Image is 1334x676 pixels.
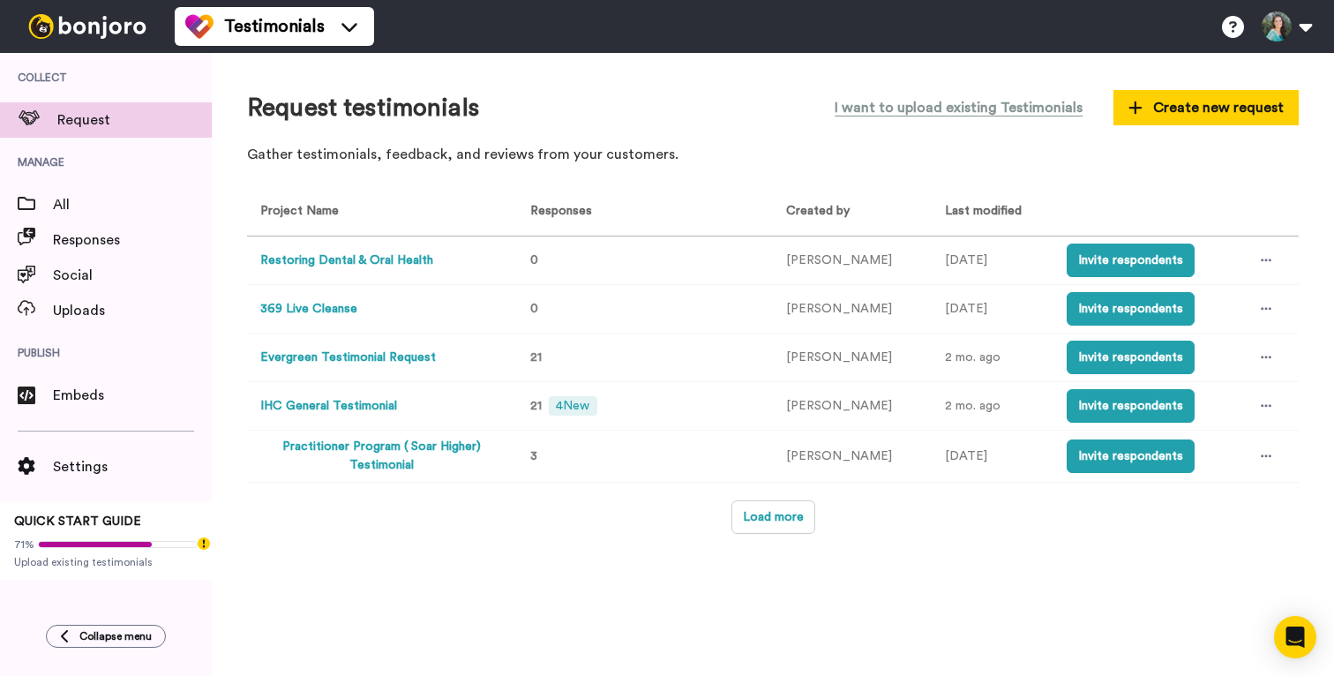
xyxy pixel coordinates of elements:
td: [PERSON_NAME] [773,382,932,431]
span: Uploads [53,300,212,321]
span: Settings [53,456,212,477]
button: IHC General Testimonial [260,397,397,416]
span: Upload existing testimonials [14,555,198,569]
button: Create new request [1113,90,1299,125]
td: [PERSON_NAME] [773,431,932,483]
span: 71% [14,537,34,552]
button: Evergreen Testimonial Request [260,349,436,367]
th: Project Name [247,188,510,237]
button: Restoring Dental & Oral Health [260,252,433,270]
span: Social [53,265,212,286]
span: Request [57,109,212,131]
span: QUICK START GUIDE [14,515,141,528]
div: Open Intercom Messenger [1274,616,1316,658]
button: Invite respondents [1067,439,1195,473]
th: Last modified [932,188,1053,237]
button: 369 Live Cleanse [260,300,357,319]
td: [PERSON_NAME] [773,237,932,285]
th: Created by [773,188,932,237]
td: [DATE] [932,431,1053,483]
span: Testimonials [224,14,325,39]
span: Create new request [1128,97,1284,118]
button: Invite respondents [1067,389,1195,423]
td: [PERSON_NAME] [773,285,932,334]
button: Invite respondents [1067,341,1195,374]
span: I want to upload existing Testimonials [835,97,1083,118]
td: [DATE] [932,285,1053,334]
span: All [53,194,212,215]
button: Practitioner Program ( Soar Higher) Testimonial [260,438,503,475]
button: Invite respondents [1067,244,1195,277]
span: 4 New [549,396,596,416]
span: Embeds [53,385,212,406]
td: 2 mo. ago [932,382,1053,431]
span: Responses [53,229,212,251]
button: Invite respondents [1067,292,1195,326]
span: 3 [530,450,537,462]
img: bj-logo-header-white.svg [21,14,154,39]
span: Collapse menu [79,629,152,643]
span: 21 [530,351,542,364]
button: Collapse menu [46,625,166,648]
td: 2 mo. ago [932,334,1053,382]
span: 0 [530,254,538,267]
p: Gather testimonials, feedback, and reviews from your customers. [247,145,1299,165]
img: tm-color.svg [185,12,214,41]
span: 0 [530,303,538,315]
button: Load more [731,500,815,534]
span: 21 [530,400,542,412]
span: Responses [523,205,592,217]
td: [PERSON_NAME] [773,334,932,382]
h1: Request testimonials [247,94,479,122]
td: [DATE] [932,237,1053,285]
button: I want to upload existing Testimonials [821,88,1096,127]
div: Tooltip anchor [196,536,212,552]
